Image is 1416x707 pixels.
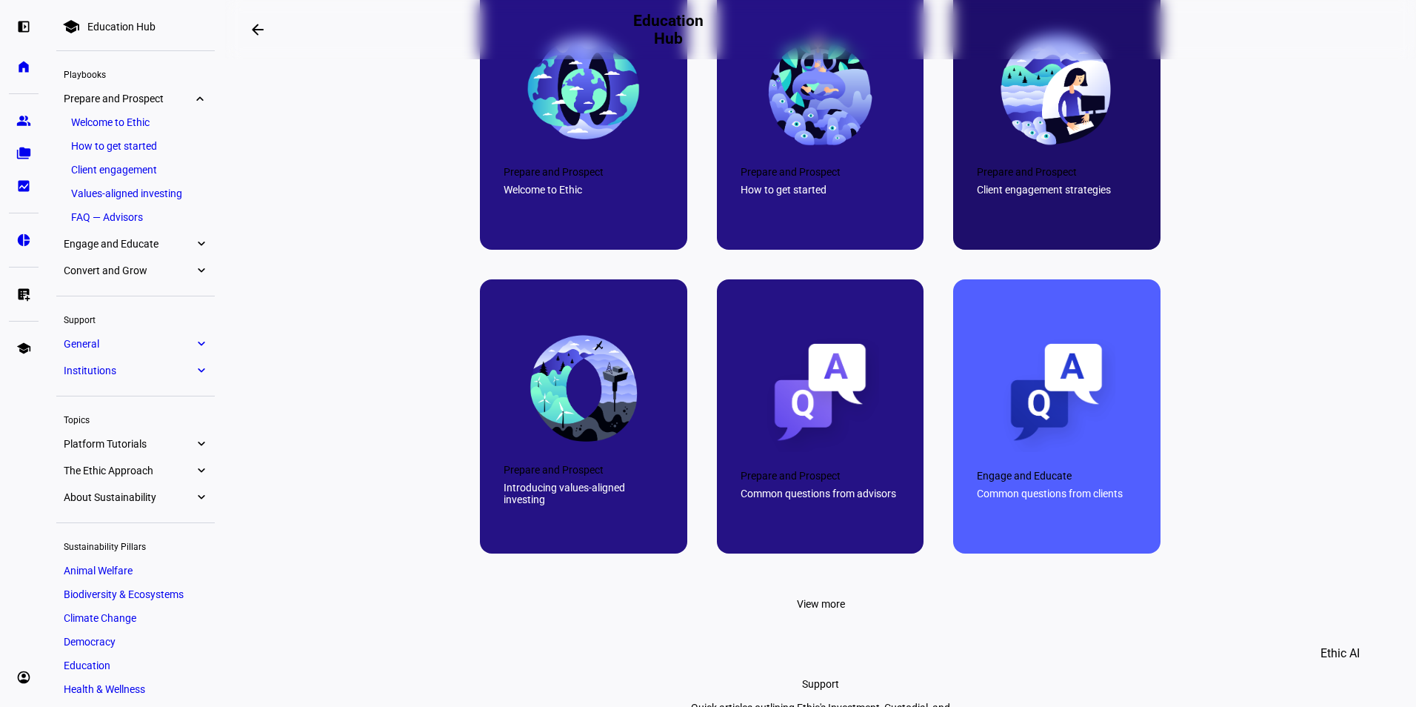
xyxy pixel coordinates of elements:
[16,341,31,356] eth-mat-symbol: school
[64,683,145,695] span: Health & Wellness
[194,363,207,378] eth-mat-symbol: expand_more
[64,207,207,228] a: FAQ — Advisors
[977,184,1137,196] div: Client engagement strategies
[741,470,901,482] div: Prepare and Prospect
[64,438,194,450] span: Platform Tutorials
[64,660,110,671] span: Education
[1320,636,1360,671] span: Ethic AI
[524,328,642,446] img: 67c0a1a2f5e9615512c0482a_663e60d4891242c5d6cd46bf_final-mobius.png
[64,338,194,350] span: General
[56,608,215,628] a: Climate Change
[741,166,901,178] div: Prepare and Prospect
[194,437,207,451] eth-mat-symbol: expand_more
[16,19,31,34] eth-mat-symbol: left_panel_open
[524,30,642,148] img: 67c0a1a41fd1db2665af57fe_663e60d4891242c5d6cd469c_final-earth.png
[998,334,1115,452] img: 67c0a1a14fc8855d30016835_663e60d4891242c5d6cd46c1_QA-clients.png
[194,236,207,251] eth-mat-symbol: expand_more
[761,334,879,452] img: 67c0a1a2267361cccc837e9a_663e60d4891242c5d6cd46c0_QA-advisors.png
[16,146,31,161] eth-mat-symbol: folder_copy
[64,365,194,376] span: Institutions
[9,52,39,82] a: home
[56,560,215,581] a: Animal Welfare
[194,263,207,278] eth-mat-symbol: expand_more
[64,183,207,204] a: Values-aligned investing
[64,93,194,104] span: Prepare and Prospect
[802,678,839,690] div: Support
[761,30,879,147] img: 67c0a1a361bf038d2e293661_66d75062e6db20f9f8bea3a5_World%25203.png
[56,535,215,556] div: Sustainability Pillars
[504,464,664,476] div: Prepare and Prospect
[741,184,901,196] div: How to get started
[64,636,116,648] span: Democracy
[16,59,31,74] eth-mat-symbol: home
[249,21,267,39] mat-icon: arrow_backwards
[504,184,664,196] div: Welcome to Ethic
[56,63,215,84] div: Playbooks
[628,12,709,47] h2: Education Hub
[9,139,39,168] a: folder_copy
[56,584,215,605] a: Biodiversity & Ecosystems
[9,171,39,201] a: bid_landscape
[741,488,901,499] div: Common questions from advisors
[64,159,207,180] a: Client engagement
[9,106,39,136] a: group
[504,166,664,178] div: Prepare and Prospect
[977,488,1137,499] div: Common questions from clients
[87,21,156,33] div: Education Hub
[797,589,845,619] span: View more
[1300,636,1380,671] button: Ethic AI
[64,565,133,577] span: Animal Welfare
[16,113,31,128] eth-mat-symbol: group
[998,30,1115,148] img: 67c0a1a3dd398c4549a83ca6_663e60d4891242c5d6cd46be_final-office.png
[64,112,207,133] a: Welcome to Ethic
[64,238,194,250] span: Engage and Educate
[779,589,863,619] button: View more
[9,225,39,255] a: pie_chart
[62,18,80,36] mat-icon: school
[56,408,215,429] div: Topics
[194,91,207,106] eth-mat-symbol: expand_more
[56,631,215,652] a: Democracy
[56,308,215,329] div: Support
[56,360,215,381] a: Institutionsexpand_more
[977,470,1137,482] div: Engage and Educate
[64,491,194,503] span: About Sustainability
[56,655,215,676] a: Education
[977,166,1137,178] div: Prepare and Prospect
[194,463,207,478] eth-mat-symbol: expand_more
[16,670,31,685] eth-mat-symbol: account_circle
[56,333,215,354] a: Generalexpand_more
[64,612,136,624] span: Climate Change
[194,336,207,351] eth-mat-symbol: expand_more
[64,265,194,276] span: Convert and Grow
[64,136,207,156] a: How to get started
[16,179,31,193] eth-mat-symbol: bid_landscape
[64,588,184,600] span: Biodiversity & Ecosystems
[16,287,31,302] eth-mat-symbol: list_alt_add
[504,482,664,505] div: Introducing values-aligned investing
[56,679,215,700] a: Health & Wellness
[16,233,31,248] eth-mat-symbol: pie_chart
[64,465,194,477] span: The Ethic Approach
[194,490,207,505] eth-mat-symbol: expand_more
